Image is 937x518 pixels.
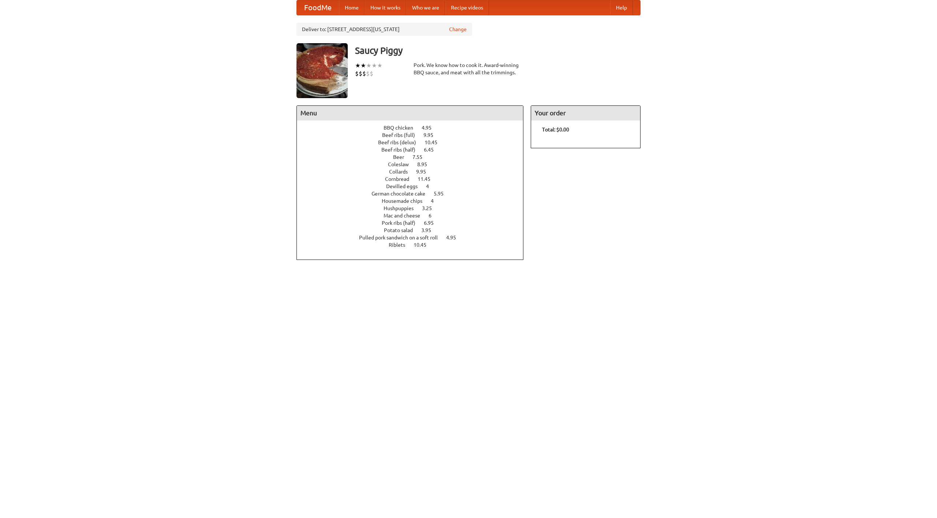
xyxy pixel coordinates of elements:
a: Help [610,0,633,15]
div: Deliver to: [STREET_ADDRESS][US_STATE] [296,23,472,36]
span: Housemade chips [382,198,430,204]
div: Pork. We know how to cook it. Award-winning BBQ sauce, and meat with all the trimmings. [414,62,523,76]
li: ★ [366,62,372,70]
span: 4.95 [446,235,463,241]
span: 6.95 [424,220,441,226]
span: 3.95 [421,227,438,233]
li: ★ [361,62,366,70]
span: Mac and cheese [384,213,428,219]
span: 10.45 [425,139,445,145]
a: Coleslaw 8.95 [388,161,441,167]
span: Coleslaw [388,161,416,167]
a: Beef ribs (delux) 10.45 [378,139,451,145]
a: Mac and cheese 6 [384,213,445,219]
span: 9.95 [416,169,433,175]
span: Cornbread [385,176,417,182]
h4: Your order [531,106,640,120]
li: $ [359,70,362,78]
span: 6.45 [424,147,441,153]
a: Change [449,26,467,33]
b: Total: $0.00 [542,127,569,133]
a: Beef ribs (half) 6.45 [381,147,447,153]
a: BBQ chicken 4.95 [384,125,445,131]
h4: Menu [297,106,523,120]
span: Potato salad [384,227,420,233]
a: Devilled eggs 4 [386,183,443,189]
span: Beef ribs (full) [382,132,422,138]
li: $ [362,70,366,78]
a: Pork ribs (half) 6.95 [382,220,447,226]
a: Who we are [406,0,445,15]
span: 6 [429,213,439,219]
span: Pulled pork sandwich on a soft roll [359,235,445,241]
span: Riblets [389,242,412,248]
a: FoodMe [297,0,339,15]
span: Beer [393,154,411,160]
span: 4.95 [422,125,439,131]
a: Potato salad 3.95 [384,227,445,233]
li: ★ [372,62,377,70]
span: 3.25 [422,205,439,211]
li: ★ [377,62,382,70]
li: $ [366,70,370,78]
a: How it works [365,0,406,15]
a: German chocolate cake 5.95 [372,191,457,197]
li: $ [370,70,373,78]
span: Hushpuppies [384,205,421,211]
span: German chocolate cake [372,191,433,197]
span: BBQ chicken [384,125,421,131]
span: Pork ribs (half) [382,220,423,226]
li: ★ [355,62,361,70]
a: Housemade chips 4 [382,198,447,204]
a: Recipe videos [445,0,489,15]
span: 4 [426,183,436,189]
span: 4 [431,198,441,204]
a: Riblets 10.45 [389,242,440,248]
span: Beef ribs (half) [381,147,423,153]
span: 5.95 [434,191,451,197]
a: Beer 7.55 [393,154,436,160]
span: 10.45 [414,242,434,248]
a: Beef ribs (full) 9.95 [382,132,447,138]
span: 7.55 [412,154,430,160]
span: Devilled eggs [386,183,425,189]
a: Cornbread 11.45 [385,176,444,182]
span: Collards [389,169,415,175]
h3: Saucy Piggy [355,43,641,58]
span: Beef ribs (delux) [378,139,423,145]
span: 9.95 [423,132,441,138]
a: Pulled pork sandwich on a soft roll 4.95 [359,235,470,241]
span: 8.95 [417,161,434,167]
a: Collards 9.95 [389,169,440,175]
a: Home [339,0,365,15]
img: angular.jpg [296,43,348,98]
li: $ [355,70,359,78]
span: 11.45 [418,176,438,182]
a: Hushpuppies 3.25 [384,205,445,211]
